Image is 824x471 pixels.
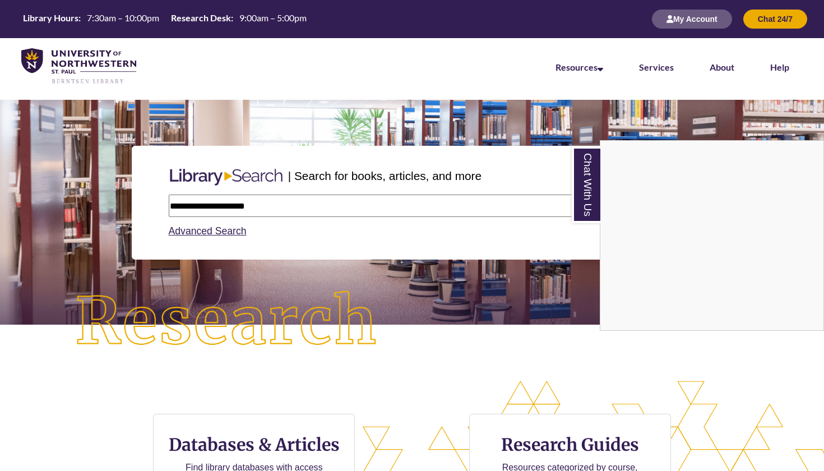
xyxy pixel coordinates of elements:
[572,146,600,223] a: Chat With Us
[600,140,824,331] div: Chat With Us
[770,62,789,72] a: Help
[710,62,734,72] a: About
[21,48,136,85] img: UNWSP Library Logo
[555,62,603,72] a: Resources
[600,141,823,330] iframe: Chat Widget
[639,62,674,72] a: Services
